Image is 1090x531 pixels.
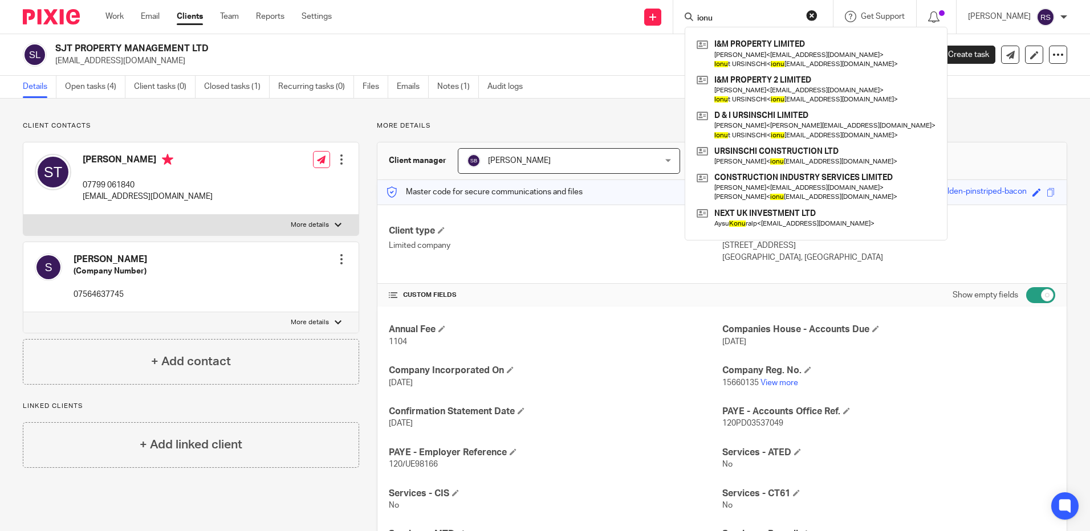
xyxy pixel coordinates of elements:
[437,76,479,98] a: Notes (1)
[55,55,912,67] p: [EMAIL_ADDRESS][DOMAIN_NAME]
[397,76,429,98] a: Emails
[389,324,722,336] h4: Annual Fee
[204,76,270,98] a: Closed tasks (1)
[389,488,722,500] h4: Services - CIS
[35,154,71,190] img: svg%3E
[386,186,583,198] p: Master code for secure communications and files
[23,9,80,24] img: Pixie
[74,289,147,300] p: 07564637745
[278,76,354,98] a: Recurring tasks (0)
[389,460,438,468] span: 120/UE98166
[389,338,407,346] span: 1104
[151,353,231,370] h4: + Add contact
[23,402,359,411] p: Linked clients
[302,11,332,22] a: Settings
[141,11,160,22] a: Email
[722,365,1055,377] h4: Company Reg. No.
[256,11,284,22] a: Reports
[722,460,733,468] span: No
[291,220,329,230] p: More details
[23,76,56,98] a: Details
[162,154,173,165] i: Primary
[929,46,995,64] a: Create task
[83,154,213,168] h4: [PERSON_NAME]
[389,379,413,387] span: [DATE]
[488,157,551,165] span: [PERSON_NAME]
[389,447,722,459] h4: PAYE - Employer Reference
[696,14,799,24] input: Search
[83,191,213,202] p: [EMAIL_ADDRESS][DOMAIN_NAME]
[23,43,47,67] img: svg%3E
[105,11,124,22] a: Work
[389,365,722,377] h4: Company Incorporated On
[722,447,1055,459] h4: Services - ATED
[722,252,1055,263] p: [GEOGRAPHIC_DATA], [GEOGRAPHIC_DATA]
[722,501,733,509] span: No
[806,10,817,21] button: Clear
[467,154,481,168] img: svg%3E
[35,254,62,281] img: svg%3E
[177,11,203,22] a: Clients
[220,11,239,22] a: Team
[389,155,446,166] h3: Client manager
[377,121,1067,130] p: More details
[897,186,1027,199] div: free-range-golden-pinstriped-bacon
[291,318,329,327] p: More details
[953,289,1018,301] label: Show empty fields
[1036,8,1055,26] img: svg%3E
[23,121,359,130] p: Client contacts
[65,76,125,98] a: Open tasks (4)
[83,179,213,191] p: 07799 061840
[134,76,196,98] a: Client tasks (0)
[74,265,147,277] h5: (Company Number)
[722,419,783,427] span: 120PD03537049
[389,291,722,300] h4: CUSTOM FIELDS
[363,76,388,98] a: Files
[389,225,722,237] h4: Client type
[389,240,722,251] p: Limited company
[389,501,399,509] span: No
[74,254,147,265] h4: [PERSON_NAME]
[861,13,905,21] span: Get Support
[722,324,1055,336] h4: Companies House - Accounts Due
[722,379,759,387] span: 15660135
[722,406,1055,418] h4: PAYE - Accounts Office Ref.
[968,11,1031,22] p: [PERSON_NAME]
[722,338,746,346] span: [DATE]
[722,240,1055,251] p: [STREET_ADDRESS]
[140,436,242,454] h4: + Add linked client
[55,43,741,55] h2: SJT PROPERTY MANAGEMENT LTD
[722,488,1055,500] h4: Services - CT61
[389,406,722,418] h4: Confirmation Statement Date
[389,419,413,427] span: [DATE]
[487,76,531,98] a: Audit logs
[760,379,798,387] a: View more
